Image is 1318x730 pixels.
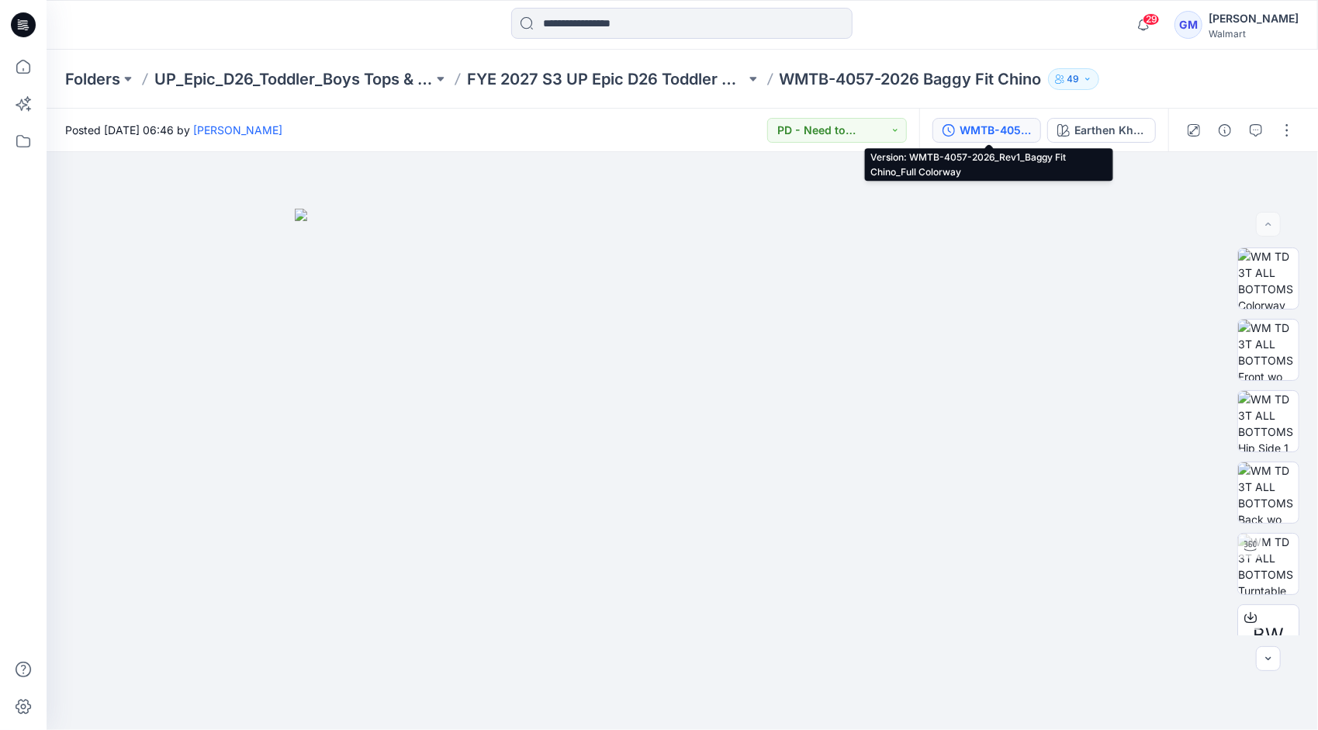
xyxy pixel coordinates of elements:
div: [PERSON_NAME] [1209,9,1299,28]
p: WMTB-4057-2026 Baggy Fit Chino [780,68,1042,90]
div: GM [1174,11,1202,39]
div: Earthen Khaki [1074,122,1146,139]
div: Walmart [1209,28,1299,40]
img: WM TD 3T ALL BOTTOMS Front wo Avatar [1238,320,1299,380]
img: WM TD 3T ALL BOTTOMS Hip Side 1 wo Avatar [1238,391,1299,451]
img: WM TD 3T ALL BOTTOMS Turntable with Avatar [1238,534,1299,594]
span: BW [1253,621,1284,649]
a: [PERSON_NAME] [193,123,282,137]
a: UP_Epic_D26_Toddler_Boys Tops & Bottoms [154,68,433,90]
a: FYE 2027 S3 UP Epic D26 Toddler Boy Tops & Bottoms [467,68,745,90]
img: WM TD 3T ALL BOTTOMS Colorway wo Avatar [1238,248,1299,309]
span: 29 [1143,13,1160,26]
p: 49 [1067,71,1080,88]
span: Posted [DATE] 06:46 by [65,122,282,138]
button: WMTB-4057-2026_Rev1_Baggy Fit Chino_Full Colorway [932,118,1041,143]
button: Details [1212,118,1237,143]
div: WMTB-4057-2026_Rev1_Baggy Fit Chino_Full Colorway [960,122,1031,139]
a: Folders [65,68,120,90]
button: Earthen Khaki [1047,118,1156,143]
button: 49 [1048,68,1099,90]
img: WM TD 3T ALL BOTTOMS Back wo Avatar [1238,462,1299,523]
